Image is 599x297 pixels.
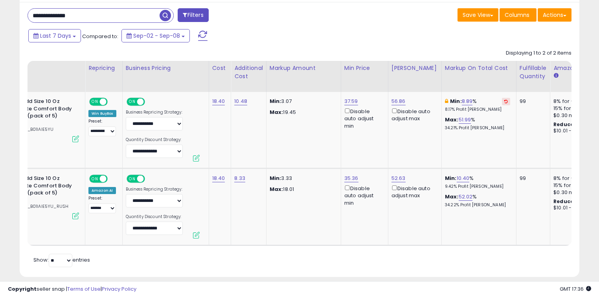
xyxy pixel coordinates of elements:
[126,137,183,143] label: Quantity Discount Strategy:
[391,64,438,72] div: [PERSON_NAME]
[8,285,37,293] strong: Copyright
[270,175,335,182] p: 3.33
[212,174,225,182] a: 18.40
[127,99,137,105] span: ON
[458,8,498,22] button: Save View
[445,98,510,112] div: %
[553,72,558,79] small: Amazon Fees.
[102,285,136,293] a: Privacy Policy
[445,64,513,72] div: Markup on Total Cost
[28,29,81,42] button: Last 7 Days
[270,185,283,193] strong: Max:
[67,285,101,293] a: Terms of Use
[270,186,335,193] p: 18.01
[441,61,516,92] th: The percentage added to the cost of goods (COGS) that forms the calculator for Min & Max prices.
[344,107,382,130] div: Disable auto adjust min
[2,126,54,132] span: | SKU: SKU_B01IAIE5YU
[560,285,591,293] span: 2025-09-17 17:36 GMT
[270,98,335,105] p: 3.07
[126,187,183,192] label: Business Repricing Strategy:
[107,99,119,105] span: OFF
[143,176,156,182] span: OFF
[88,196,116,213] div: Preset:
[88,119,116,136] div: Preset:
[121,29,190,42] button: Sep-02 - Sep-08
[90,99,100,105] span: ON
[270,64,338,72] div: Markup Amount
[270,108,283,116] strong: Max:
[107,176,119,182] span: OFF
[344,97,358,105] a: 37.59
[33,256,90,264] span: Show: entries
[126,214,183,220] label: Quantity Discount Strategy:
[445,175,510,189] div: %
[520,64,547,81] div: Fulfillable Quantity
[445,125,510,131] p: 34.21% Profit [PERSON_NAME]
[344,184,382,207] div: Disable auto adjust min
[344,174,358,182] a: 35.36
[270,109,335,116] p: 19.45
[457,174,470,182] a: 10.40
[445,116,459,123] b: Max:
[127,176,137,182] span: ON
[500,8,537,22] button: Columns
[344,64,385,72] div: Min Price
[2,203,68,209] span: | SKU: SKU_B01IAIE5YU_RUSH
[462,97,473,105] a: 8.89
[234,174,245,182] a: 8.33
[82,33,118,40] span: Compared to:
[270,174,281,182] strong: Min:
[88,187,116,194] div: Amazon AI
[212,97,225,105] a: 18.40
[90,176,100,182] span: ON
[143,99,156,105] span: OFF
[538,8,571,22] button: Actions
[178,8,208,22] button: Filters
[459,116,471,124] a: 51.99
[391,97,406,105] a: 56.86
[459,193,473,201] a: 52.02
[126,64,206,72] div: Business Pricing
[445,107,510,112] p: 8.17% Profit [PERSON_NAME]
[212,64,228,72] div: Cost
[126,110,183,115] label: Business Repricing Strategy:
[234,64,263,81] div: Additional Cost
[520,98,544,105] div: 99
[133,32,180,40] span: Sep-02 - Sep-08
[445,184,510,189] p: 9.42% Profit [PERSON_NAME]
[40,32,71,40] span: Last 7 Days
[506,49,571,57] div: Displaying 1 to 2 of 2 items
[445,193,510,208] div: %
[450,97,462,105] b: Min:
[88,110,116,117] div: Win BuyBox
[88,64,119,72] div: Repricing
[270,97,281,105] strong: Min:
[520,175,544,182] div: 99
[8,286,136,293] div: seller snap | |
[391,174,406,182] a: 52.63
[505,11,529,19] span: Columns
[445,174,457,182] b: Min:
[391,107,435,122] div: Disable auto adjust max
[234,97,247,105] a: 10.48
[445,193,459,200] b: Max:
[445,116,510,131] div: %
[391,184,435,199] div: Disable auto adjust max
[445,202,510,208] p: 34.22% Profit [PERSON_NAME]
